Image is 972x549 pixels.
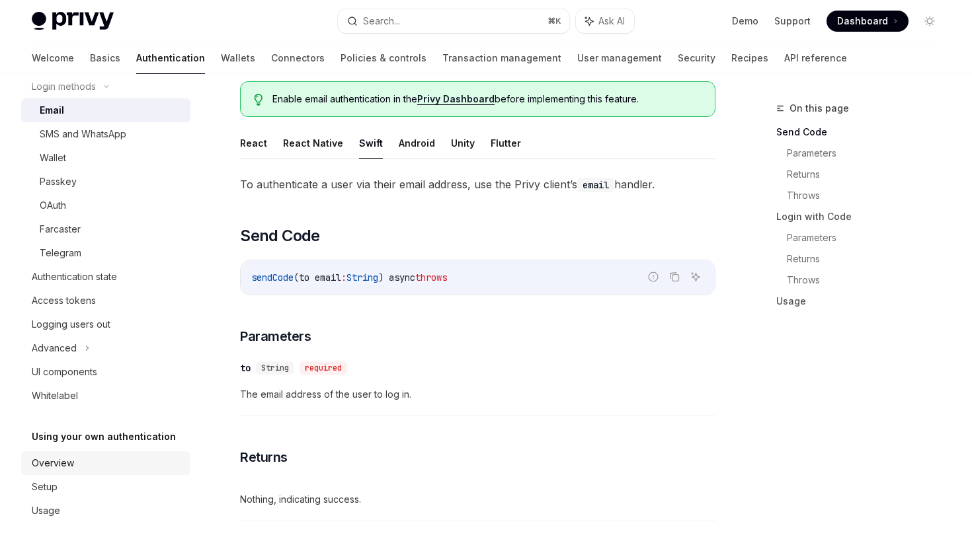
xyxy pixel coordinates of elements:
[32,293,96,309] div: Access tokens
[687,268,704,285] button: Ask AI
[32,269,117,285] div: Authentication state
[919,11,940,32] button: Toggle dark mode
[678,42,715,74] a: Security
[32,455,74,471] div: Overview
[21,241,190,265] a: Telegram
[221,42,255,74] a: Wallets
[363,13,400,29] div: Search...
[254,94,263,106] svg: Tip
[774,15,811,28] a: Support
[359,128,383,159] button: Swift
[547,16,561,26] span: ⌘ K
[251,272,294,283] span: sendCode
[338,9,569,33] button: Search...⌘K
[837,15,888,28] span: Dashboard
[32,316,110,332] div: Logging users out
[787,164,951,185] a: Returns
[21,475,190,499] a: Setup
[577,42,662,74] a: User management
[240,128,267,159] button: React
[21,122,190,146] a: SMS and WhatsApp
[21,170,190,194] a: Passkey
[32,479,58,495] div: Setup
[40,150,66,166] div: Wallet
[21,312,190,336] a: Logging users out
[666,268,683,285] button: Copy the contents from the code block
[787,248,951,270] a: Returns
[787,227,951,248] a: Parameters
[240,361,251,375] div: to
[32,340,77,356] div: Advanced
[261,363,289,373] span: String
[776,206,951,227] a: Login with Code
[21,451,190,475] a: Overview
[576,9,634,33] button: Ask AI
[240,225,320,246] span: Send Code
[272,92,702,106] span: Enable email authentication in the before implementing this feature.
[294,272,341,283] span: (to email
[240,175,715,194] span: To authenticate a user via their email address, use the Privy client’s handler.
[240,492,715,507] span: Nothing, indicating success.
[598,15,625,28] span: Ask AI
[417,93,495,105] a: Privy Dashboard
[32,42,74,74] a: Welcome
[442,42,561,74] a: Transaction management
[40,198,66,213] div: OAuth
[40,245,81,261] div: Telegram
[21,360,190,384] a: UI components
[240,448,288,466] span: Returns
[40,126,126,142] div: SMS and WhatsApp
[776,291,951,312] a: Usage
[240,386,715,402] span: The email address of the user to log in.
[378,272,415,283] span: ) async
[787,270,951,291] a: Throws
[300,361,347,375] div: required
[827,11,909,32] a: Dashboard
[776,122,951,143] a: Send Code
[787,185,951,206] a: Throws
[341,42,426,74] a: Policies & controls
[21,499,190,523] a: Usage
[787,143,951,164] a: Parameters
[451,128,475,159] button: Unity
[21,98,190,122] a: Email
[731,42,768,74] a: Recipes
[32,388,78,404] div: Whitelabel
[21,384,190,408] a: Whitelabel
[40,174,77,190] div: Passkey
[784,42,847,74] a: API reference
[346,272,378,283] span: String
[491,128,521,159] button: Flutter
[40,102,64,118] div: Email
[21,146,190,170] a: Wallet
[415,272,447,283] span: throws
[271,42,325,74] a: Connectors
[399,128,435,159] button: Android
[32,429,176,445] h5: Using your own authentication
[341,272,346,283] span: :
[32,364,97,380] div: UI components
[790,100,849,116] span: On this page
[21,194,190,217] a: OAuth
[40,221,81,237] div: Farcaster
[21,265,190,289] a: Authentication state
[645,268,662,285] button: Report incorrect code
[577,178,614,192] code: email
[21,289,190,312] a: Access tokens
[240,327,311,346] span: Parameters
[136,42,205,74] a: Authentication
[283,128,343,159] button: React Native
[90,42,120,74] a: Basics
[32,503,60,519] div: Usage
[21,217,190,241] a: Farcaster
[32,12,114,30] img: light logo
[732,15,758,28] a: Demo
